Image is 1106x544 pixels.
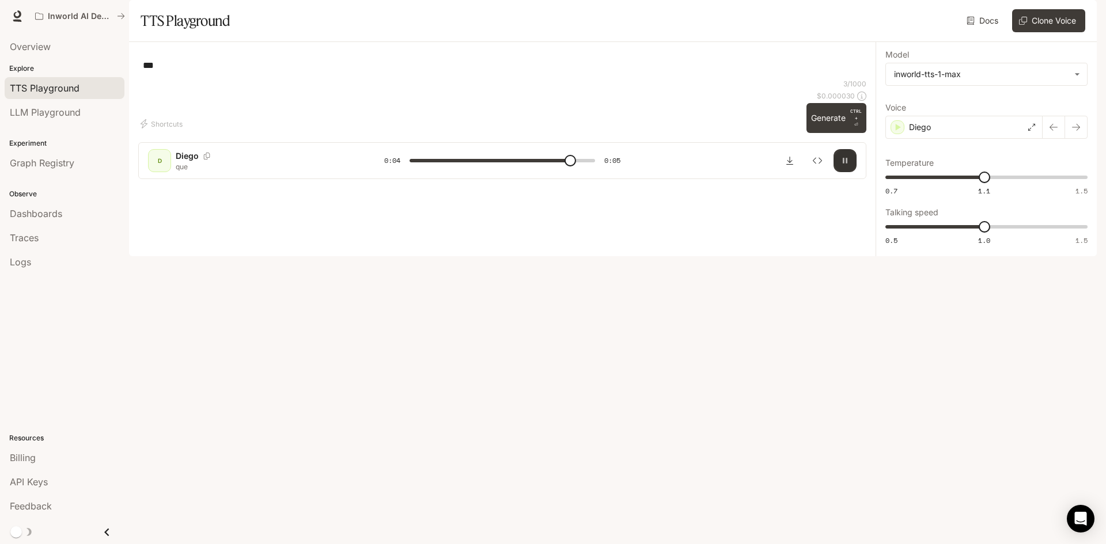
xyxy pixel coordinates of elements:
[1075,235,1088,245] span: 1.5
[978,235,990,245] span: 1.0
[885,235,897,245] span: 0.5
[843,79,866,89] p: 3 / 1000
[885,159,934,167] p: Temperature
[885,104,906,112] p: Voice
[1075,186,1088,196] span: 1.5
[806,103,866,133] button: GenerateCTRL +⏎
[1012,9,1085,32] button: Clone Voice
[885,208,938,216] p: Talking speed
[850,108,862,121] p: CTRL +
[1067,505,1094,532] div: Open Intercom Messenger
[604,155,620,166] span: 0:05
[141,9,230,32] h1: TTS Playground
[886,63,1087,85] div: inworld-tts-1-max
[150,151,169,170] div: D
[384,155,400,166] span: 0:04
[894,69,1069,80] div: inworld-tts-1-max
[885,51,909,59] p: Model
[978,186,990,196] span: 1.1
[199,153,215,159] button: Copy Voice ID
[778,149,801,172] button: Download audio
[817,91,855,101] p: $ 0.000030
[806,149,829,172] button: Inspect
[909,121,931,133] p: Diego
[964,9,1003,32] a: Docs
[138,115,187,133] button: Shortcuts
[176,150,199,162] p: Diego
[850,108,862,128] p: ⏎
[176,162,357,172] p: que
[48,12,112,21] p: Inworld AI Demos
[885,186,897,196] span: 0.7
[30,5,130,28] button: All workspaces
